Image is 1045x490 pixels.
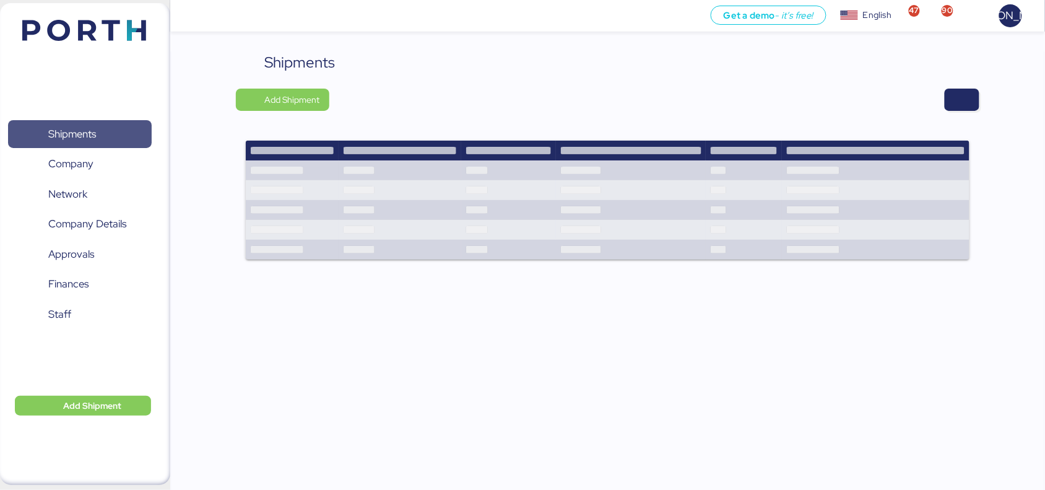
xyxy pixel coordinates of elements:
div: Shipments [264,51,335,74]
a: Approvals [8,240,152,269]
a: Company [8,150,152,178]
div: English [863,9,891,22]
button: Menu [178,6,199,27]
span: Company Details [48,215,126,233]
a: Shipments [8,120,152,149]
span: Company [48,155,93,173]
span: Finances [48,275,89,293]
button: Add Shipment [15,396,151,416]
a: Staff [8,300,152,329]
span: Add Shipment [264,92,319,107]
span: Add Shipment [63,398,121,413]
a: Network [8,180,152,209]
a: Company Details [8,210,152,238]
a: Finances [8,270,152,299]
span: Network [48,185,87,203]
button: Add Shipment [236,89,329,111]
span: Approvals [48,245,94,263]
span: Shipments [48,125,96,143]
span: Staff [48,305,71,323]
